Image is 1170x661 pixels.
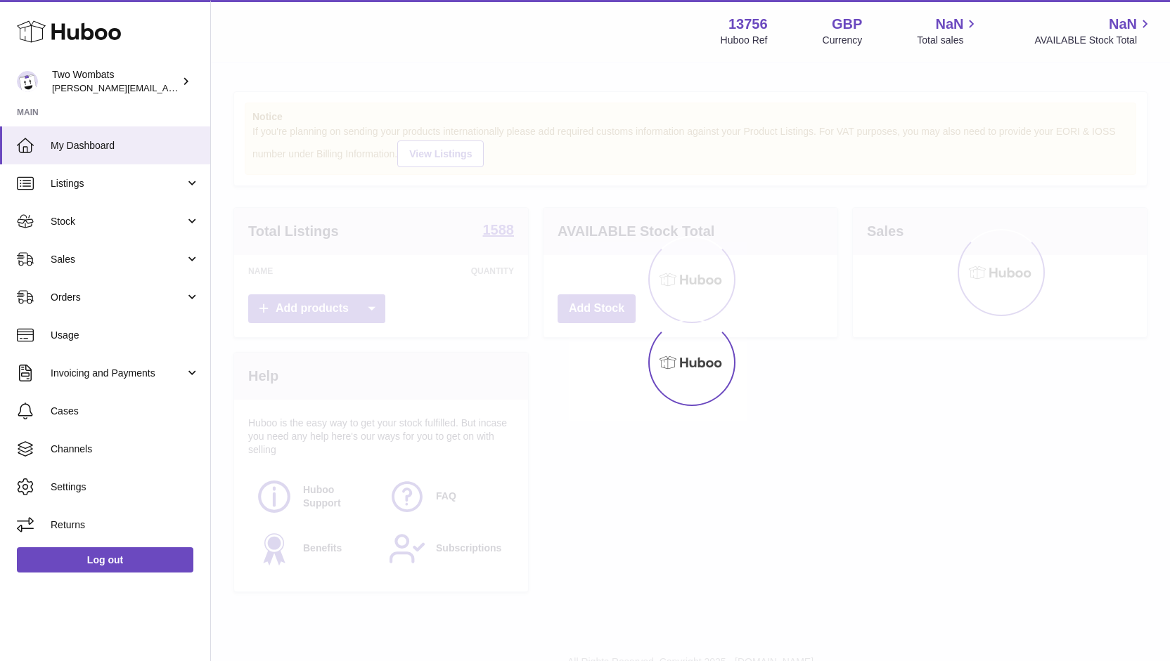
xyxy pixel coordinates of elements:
[52,68,179,95] div: Two Wombats
[51,139,200,152] span: My Dashboard
[51,215,185,228] span: Stock
[51,405,200,418] span: Cases
[728,15,768,34] strong: 13756
[1034,15,1153,47] a: NaN AVAILABLE Stock Total
[17,547,193,572] a: Log out
[51,480,200,494] span: Settings
[1034,34,1153,47] span: AVAILABLE Stock Total
[721,34,768,47] div: Huboo Ref
[17,71,38,92] img: philip.carroll@twowombats.com
[823,34,863,47] div: Currency
[51,291,185,304] span: Orders
[51,518,200,532] span: Returns
[51,253,185,266] span: Sales
[51,329,200,342] span: Usage
[1109,15,1137,34] span: NaN
[917,34,979,47] span: Total sales
[51,443,200,456] span: Channels
[51,367,185,380] span: Invoicing and Payments
[51,177,185,190] span: Listings
[832,15,862,34] strong: GBP
[52,82,357,93] span: [PERSON_NAME][EMAIL_ADDRESS][PERSON_NAME][DOMAIN_NAME]
[935,15,963,34] span: NaN
[917,15,979,47] a: NaN Total sales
